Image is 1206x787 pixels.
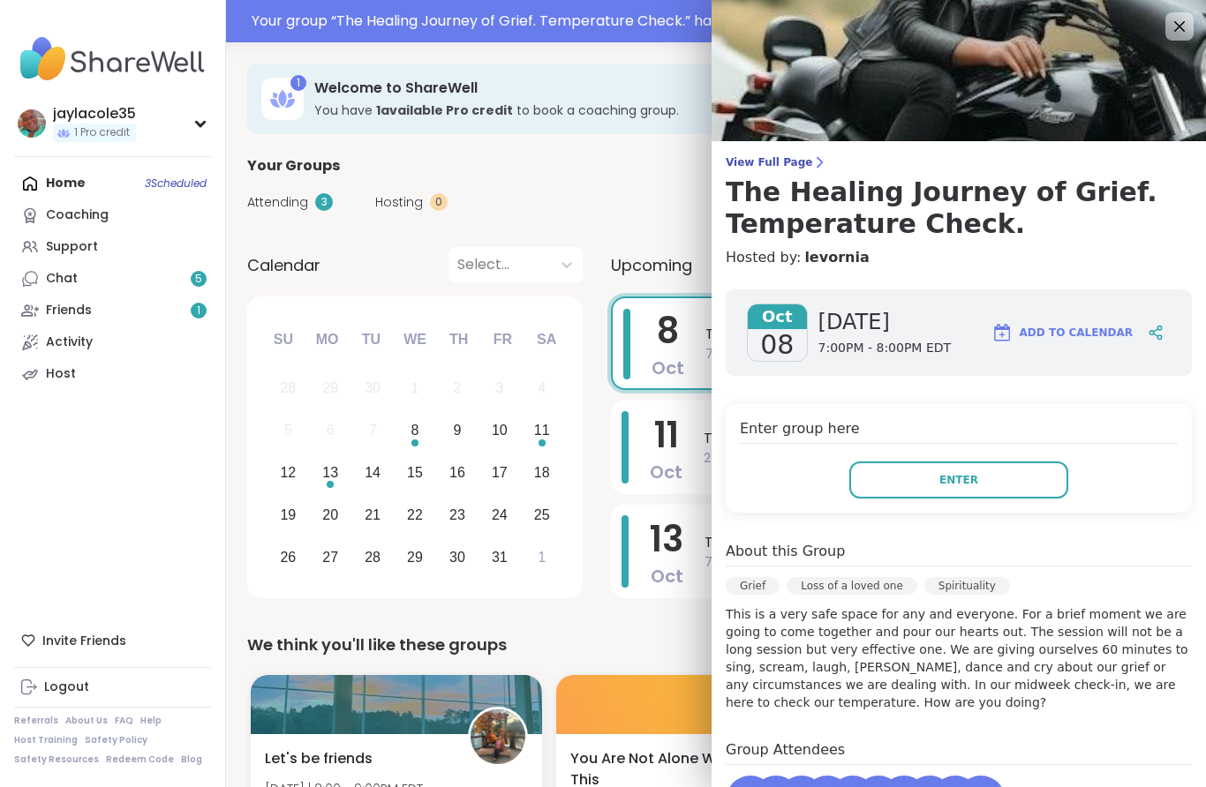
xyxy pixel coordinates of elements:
span: The Healing Journey of Grief. Temperature Check. [705,324,1151,345]
div: 28 [280,376,296,400]
span: Oct [748,304,807,329]
div: Choose Friday, October 31st, 2025 [480,538,518,576]
img: pipishay2olivia [471,709,525,764]
span: 08 [760,329,794,361]
div: 20 [322,503,338,527]
div: Choose Sunday, October 19th, 2025 [269,496,307,534]
div: 4 [538,376,546,400]
span: 1 Pro credit [74,125,130,140]
div: jaylacole35 [53,104,136,124]
a: Help [140,715,162,727]
div: 11 [534,418,550,442]
div: 28 [365,545,381,569]
span: Oct [650,460,682,484]
div: Choose Saturday, November 1st, 2025 [523,538,561,576]
div: Not available Tuesday, October 7th, 2025 [354,412,392,450]
div: Not available Wednesday, October 1st, 2025 [396,370,434,408]
div: Choose Sunday, October 26th, 2025 [269,538,307,576]
div: 5 [284,418,292,442]
div: Activity [46,334,93,351]
a: Coaching [14,199,211,231]
div: Grief [726,577,780,595]
span: Hosting [375,193,423,212]
div: Sa [527,320,566,359]
h3: The Healing Journey of Grief. Temperature Check. [726,176,1192,240]
div: Choose Tuesday, October 14th, 2025 [354,454,392,492]
a: Host Training [14,734,78,746]
div: Mo [307,320,346,359]
div: 7 [369,418,377,442]
span: View Full Page [726,155,1192,169]
span: The Healing Journey of Grief [704,428,1153,449]
div: Choose Friday, October 17th, 2025 [480,454,518,492]
div: Logout [44,678,89,696]
div: Choose Friday, October 24th, 2025 [480,496,518,534]
div: 18 [534,461,550,484]
span: 11 [654,410,679,460]
span: 1 [197,304,200,319]
div: month 2025-10 [267,367,562,578]
div: 1 [290,75,306,91]
div: 23 [449,503,465,527]
div: 14 [365,461,381,484]
h4: Enter group here [740,418,1178,444]
span: 8 [657,306,679,356]
div: Choose Thursday, October 16th, 2025 [439,454,477,492]
span: Attending [247,193,308,212]
div: 24 [492,503,508,527]
span: Enter [939,472,978,488]
div: 29 [322,376,338,400]
h3: You have to book a coaching group. [314,101,1005,119]
img: ShareWell Nav Logo [14,28,211,90]
div: 0 [430,193,448,211]
h4: About this Group [726,541,845,562]
div: Fr [483,320,522,359]
div: 25 [534,503,550,527]
span: 7:00PM - 8:00PM EDT [818,340,952,357]
b: 1 available Pro credit [376,101,513,119]
p: This is a very safe space for any and everyone. For a brief moment we are going to come together ... [726,605,1192,711]
div: 9 [453,418,461,442]
div: Not available Monday, September 29th, 2025 [312,370,350,408]
h4: Hosted by: [726,247,1192,268]
div: Su [264,320,303,359]
a: Safety Resources [14,753,99,766]
div: Not available Monday, October 6th, 2025 [312,412,350,450]
div: 13 [322,461,338,484]
div: Not available Thursday, October 2nd, 2025 [439,370,477,408]
div: Choose Tuesday, October 28th, 2025 [354,538,392,576]
a: Support [14,231,211,263]
div: Choose Wednesday, October 15th, 2025 [396,454,434,492]
a: About Us [65,715,108,727]
div: Choose Saturday, October 11th, 2025 [523,412,561,450]
a: levornia [804,247,869,268]
div: Choose Wednesday, October 22nd, 2025 [396,496,434,534]
div: 16 [449,461,465,484]
div: Th [440,320,479,359]
div: 3 [315,193,333,211]
div: 1 [411,376,419,400]
span: [DATE] [818,308,952,336]
div: 8 [411,418,419,442]
span: 5 [195,272,202,287]
div: Friends [46,302,92,319]
div: 19 [280,503,296,527]
div: Choose Tuesday, October 21st, 2025 [354,496,392,534]
div: 27 [322,545,338,569]
div: Choose Wednesday, October 29th, 2025 [396,538,434,576]
span: Your Groups [247,155,340,176]
span: 13 [650,514,683,564]
div: We [396,320,434,359]
div: 15 [407,461,423,484]
div: 6 [327,418,335,442]
div: Tu [351,320,390,359]
img: ShareWell Logomark [991,322,1013,343]
h3: Welcome to ShareWell [314,79,1005,98]
a: Redeem Code [106,753,174,766]
div: 17 [492,461,508,484]
span: Oct [652,356,684,380]
div: We think you'll like these groups [247,633,1185,657]
div: Choose Monday, October 13th, 2025 [312,454,350,492]
a: Safety Policy [85,734,147,746]
div: Host [46,365,76,383]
